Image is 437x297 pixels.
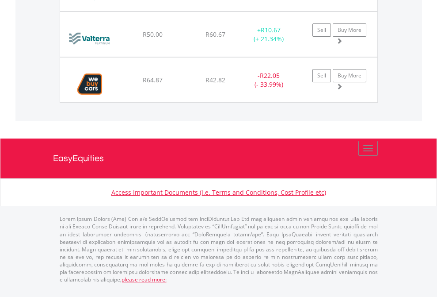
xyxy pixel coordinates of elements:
[60,215,378,283] p: Lorem Ipsum Dolors (Ame) Con a/e SeddOeiusmod tem InciDiduntut Lab Etd mag aliquaen admin veniamq...
[122,276,167,283] a: please read more:
[333,23,366,37] a: Buy More
[312,69,331,82] a: Sell
[65,23,115,54] img: EQU.ZA.VAL.png
[65,69,115,100] img: EQU.ZA.WBC.png
[111,188,326,197] a: Access Important Documents (i.e. Terms and Conditions, Cost Profile etc)
[260,71,280,80] span: R22.05
[143,30,163,39] span: R50.00
[143,76,163,84] span: R64.87
[261,26,281,34] span: R10.67
[205,76,225,84] span: R42.82
[312,23,331,37] a: Sell
[205,30,225,39] span: R60.67
[333,69,366,82] a: Buy More
[241,71,296,89] div: - (- 33.99%)
[53,139,384,178] a: EasyEquities
[241,26,296,43] div: + (+ 21.34%)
